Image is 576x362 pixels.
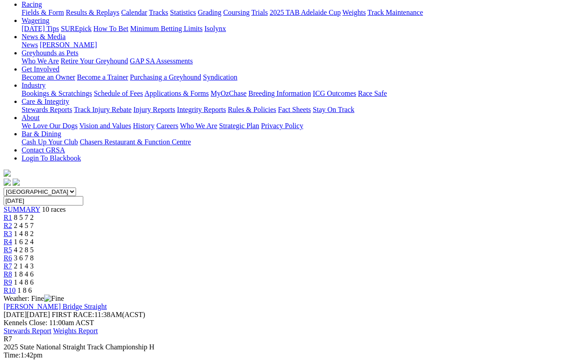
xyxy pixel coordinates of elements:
[4,311,50,318] span: [DATE]
[177,106,226,113] a: Integrity Reports
[53,327,98,335] a: Weights Report
[79,122,131,130] a: Vision and Values
[211,89,247,97] a: MyOzChase
[94,25,129,32] a: How To Bet
[4,343,572,351] div: 2025 State National Straight Track Championship H
[14,238,34,246] span: 1 6 2 4
[22,114,40,121] a: About
[251,9,268,16] a: Trials
[4,170,11,177] img: logo-grsa-white.png
[342,9,366,16] a: Weights
[22,154,81,162] a: Login To Blackbook
[14,246,34,254] span: 4 2 8 5
[61,57,128,65] a: Retire Your Greyhound
[14,222,34,229] span: 2 4 5 7
[22,146,65,154] a: Contact GRSA
[4,319,572,327] div: Kennels Close: 11:00am ACST
[52,311,94,318] span: FIRST RACE:
[22,138,572,146] div: Bar & Dining
[4,196,83,206] input: Select date
[66,9,119,16] a: Results & Replays
[18,286,32,294] span: 1 8 6
[22,106,572,114] div: Care & Integrity
[4,295,64,302] span: Weather: Fine
[42,206,66,213] span: 10 races
[278,106,311,113] a: Fact Sheets
[4,351,21,359] span: Time:
[22,106,72,113] a: Stewards Reports
[4,262,12,270] span: R7
[4,335,12,343] span: R7
[313,106,354,113] a: Stay On Track
[149,9,168,16] a: Tracks
[22,73,572,81] div: Get Involved
[22,89,92,97] a: Bookings & Scratchings
[22,33,66,40] a: News & Media
[22,81,45,89] a: Industry
[203,73,237,81] a: Syndication
[180,122,217,130] a: Who We Are
[4,303,107,310] a: [PERSON_NAME] Bridge Straight
[22,41,38,49] a: News
[22,122,572,130] div: About
[198,9,221,16] a: Grading
[4,286,16,294] a: R10
[14,270,34,278] span: 1 8 4 6
[22,25,572,33] div: Wagering
[313,89,356,97] a: ICG Outcomes
[130,57,193,65] a: GAP SA Assessments
[133,122,154,130] a: History
[4,238,12,246] a: R4
[4,278,12,286] a: R9
[121,9,147,16] a: Calendar
[130,25,202,32] a: Minimum Betting Limits
[156,122,178,130] a: Careers
[261,122,303,130] a: Privacy Policy
[14,254,34,262] span: 3 6 7 8
[22,130,61,138] a: Bar & Dining
[22,65,59,73] a: Get Involved
[44,295,64,303] img: Fine
[80,138,191,146] a: Chasers Restaurant & Function Centre
[22,122,77,130] a: We Love Our Dogs
[22,89,572,98] div: Industry
[61,25,91,32] a: SUREpick
[144,89,209,97] a: Applications & Forms
[22,41,572,49] div: News & Media
[13,179,20,186] img: twitter.svg
[94,89,143,97] a: Schedule of Fees
[219,122,259,130] a: Strategic Plan
[22,49,78,57] a: Greyhounds as Pets
[22,73,75,81] a: Become an Owner
[22,25,59,32] a: [DATE] Tips
[14,214,34,221] span: 8 5 7 2
[4,270,12,278] a: R8
[4,214,12,221] a: R1
[14,262,34,270] span: 2 1 4 3
[4,327,51,335] a: Stewards Report
[223,9,250,16] a: Coursing
[22,138,78,146] a: Cash Up Your Club
[4,254,12,262] span: R6
[22,98,69,105] a: Care & Integrity
[77,73,128,81] a: Become a Trainer
[22,9,64,16] a: Fields & Form
[4,206,40,213] a: SUMMARY
[40,41,97,49] a: [PERSON_NAME]
[22,9,572,17] div: Racing
[4,311,27,318] span: [DATE]
[4,179,11,186] img: facebook.svg
[14,278,34,286] span: 1 4 8 6
[14,230,34,237] span: 1 4 8 2
[22,17,49,24] a: Wagering
[248,89,311,97] a: Breeding Information
[4,246,12,254] a: R5
[4,230,12,237] a: R3
[52,311,145,318] span: 11:38AM(ACST)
